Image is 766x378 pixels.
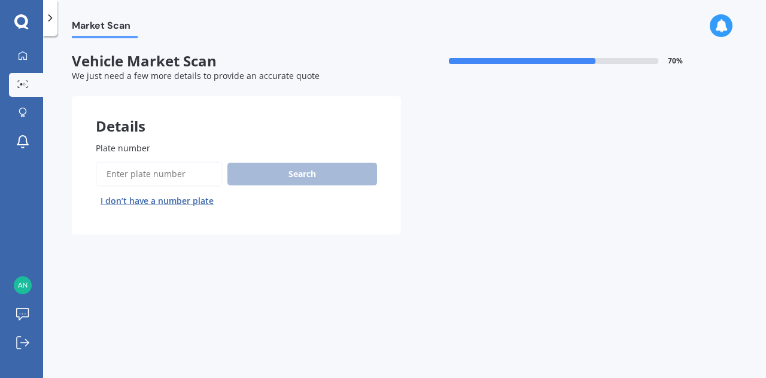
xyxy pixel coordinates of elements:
input: Enter plate number [96,161,223,187]
span: Market Scan [72,20,138,36]
span: We just need a few more details to provide an accurate quote [72,70,320,81]
span: Vehicle Market Scan [72,53,401,70]
span: 70 % [668,57,683,65]
div: Details [72,96,401,132]
img: 25ef9157381ca760310e650b9a42d062 [14,276,32,294]
span: Plate number [96,142,150,154]
button: I don’t have a number plate [96,191,218,211]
